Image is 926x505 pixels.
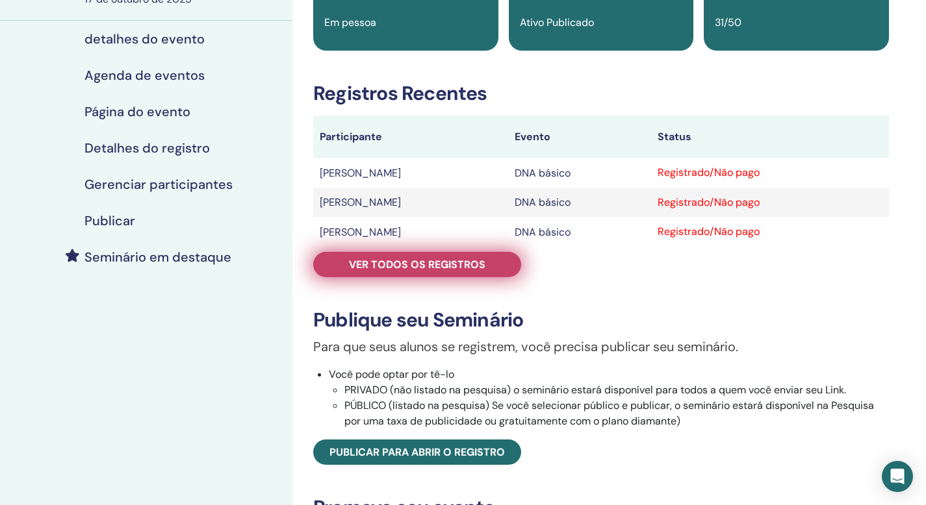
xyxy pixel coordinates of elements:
font: PÚBLICO (listado na pesquisa) Se você selecionar público e publicar, o seminário estará disponíve... [344,399,874,428]
font: Evento [515,130,550,143]
font: Ver todos os registros [349,258,485,271]
font: [PERSON_NAME] [320,166,401,180]
font: Status [658,130,691,143]
font: Para que seus alunos se registrem, você precisa publicar seu seminário. [313,338,738,355]
font: Registrado/Não pago [658,225,760,238]
font: Publicar para abrir o registro [329,445,505,459]
font: detalhes do evento [84,31,205,47]
font: Agenda de eventos [84,67,205,84]
font: DNA básico [515,195,571,209]
font: Página do evento [84,103,190,120]
font: Publique seu Seminário [313,307,523,332]
font: [PERSON_NAME] [320,195,401,209]
font: Registrado/Não pago [658,195,760,209]
font: Ativo Publicado [520,16,594,29]
font: Registros Recentes [313,80,487,106]
font: Registrado/Não pago [658,166,760,179]
font: Seminário em destaque [84,249,231,265]
font: Você pode optar por tê-lo [329,367,454,381]
a: Ver todos os registros [313,252,521,277]
font: Publicar [84,212,135,229]
font: 31/50 [715,16,741,29]
font: Participante [320,130,382,143]
font: DNA básico [515,166,571,180]
font: Gerenciar participantes [84,176,233,193]
a: Publicar para abrir o registro [313,439,521,465]
font: DNA básico [515,225,571,239]
div: Abra o Intercom Messenger [882,461,913,492]
font: [PERSON_NAME] [320,225,401,239]
font: PRIVADO (não listado na pesquisa) o seminário estará disponível para todos a quem você enviar seu... [344,383,846,397]
font: Detalhes do registro [84,140,210,156]
font: Em pessoa [324,16,376,29]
